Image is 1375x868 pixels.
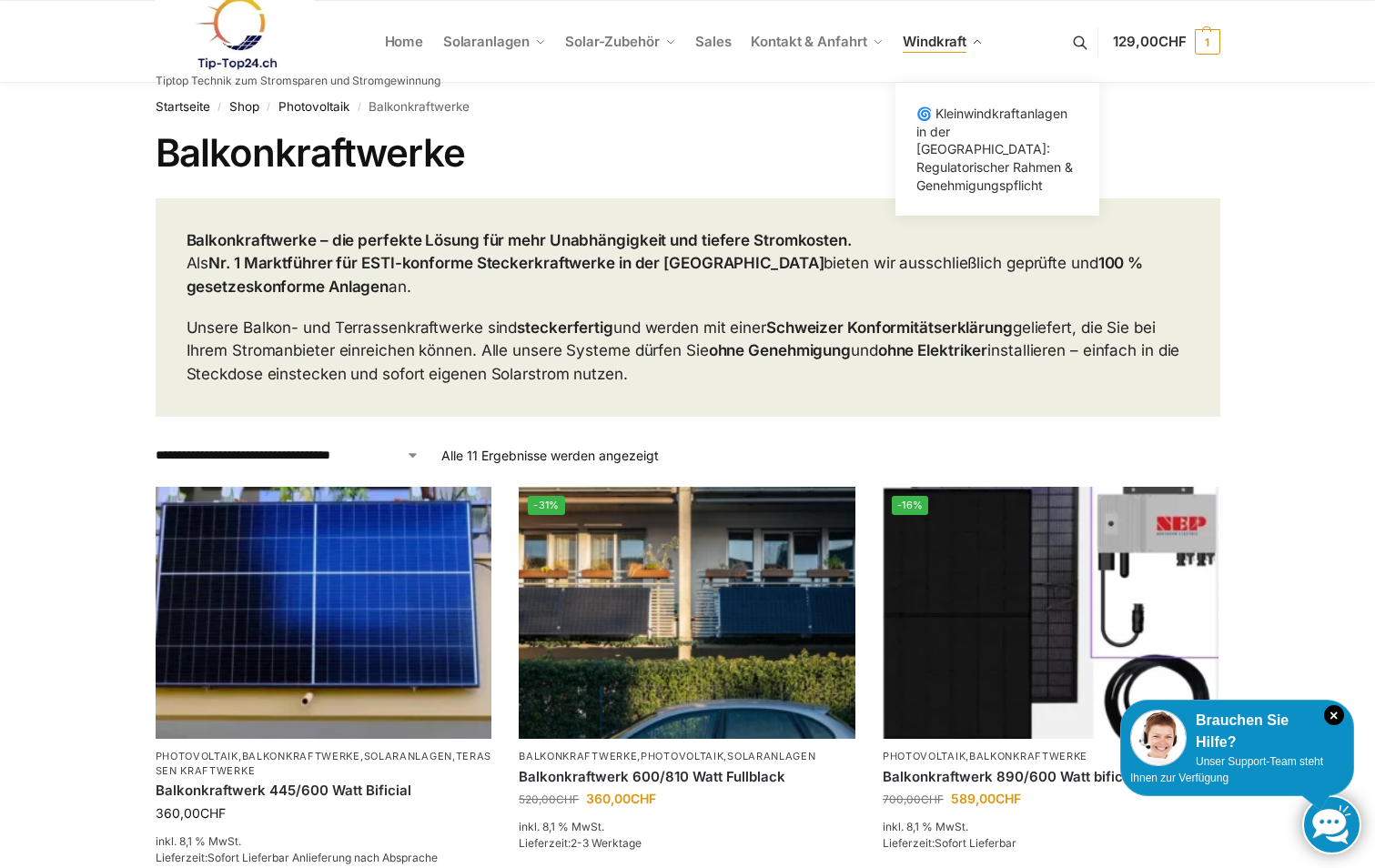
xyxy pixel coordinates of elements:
p: inkl. 8,1 % MwSt. [156,833,492,850]
span: Lieferzeit: [519,836,642,850]
p: , , , [156,750,492,778]
strong: ohne Genehmigung [709,341,851,359]
strong: Nr. 1 Marktführer für ESTI-konforme Steckerkraftwerke in der [GEOGRAPHIC_DATA] [208,254,824,272]
span: Solaranlagen [443,33,530,50]
a: Balkonkraftwerk 600/810 Watt Fullblack [519,768,855,786]
span: 2-3 Werktage [571,836,642,850]
a: 129,00CHF 1 [1113,15,1219,69]
p: inkl. 8,1 % MwSt. [519,819,855,835]
a: -16%Bificiales Hochleistungsmodul [883,487,1219,739]
a: 🌀 Kleinwindkraftanlagen in der [GEOGRAPHIC_DATA]: Regulatorischer Rahmen & Genehmigungspflicht [906,101,1088,197]
span: Lieferzeit: [883,836,1016,850]
span: CHF [631,791,656,806]
div: Brauchen Sie Hilfe? [1130,710,1344,753]
a: Balkonkraftwerke [969,750,1087,762]
a: Terassen Kraftwerke [156,750,492,776]
span: CHF [1158,33,1187,50]
img: Solaranlage für den kleinen Balkon [156,487,492,739]
span: Sofort Lieferbar [935,836,1016,850]
p: Unsere Balkon- und Terrassenkraftwerke sind und werden mit einer geliefert, die Sie bei Ihrem Str... [187,317,1189,387]
a: -31%2 Balkonkraftwerke [519,487,855,739]
a: Balkonkraftwerke [242,750,360,762]
bdi: 360,00 [586,791,656,806]
a: Solaranlagen [727,750,815,762]
span: Windkraft [903,33,966,50]
img: 2 Balkonkraftwerke [519,487,855,739]
a: Photovoltaik [278,99,349,114]
span: Unser Support-Team steht Ihnen zur Verfügung [1130,755,1323,784]
strong: 100 % gesetzeskonforme Anlagen [187,254,1144,296]
strong: Schweizer Konformitätserklärung [766,318,1013,337]
span: 🌀 Kleinwindkraftanlagen in der [GEOGRAPHIC_DATA]: Regulatorischer Rahmen & Genehmigungspflicht [916,106,1073,192]
span: 129,00 [1113,33,1186,50]
a: Photovoltaik [641,750,723,762]
a: Kontakt & Anfahrt [743,1,891,83]
p: inkl. 8,1 % MwSt. [883,819,1219,835]
span: Kontakt & Anfahrt [751,33,866,50]
a: Photovoltaik [883,750,966,762]
bdi: 700,00 [883,792,944,806]
bdi: 520,00 [519,792,579,806]
p: , , [519,750,855,763]
i: Schließen [1324,705,1344,725]
a: Sales [688,1,739,83]
span: Sofort Lieferbar Anlieferung nach Absprache [207,851,438,864]
span: 1 [1195,29,1220,55]
p: Alle 11 Ergebnisse werden angezeigt [441,446,659,465]
nav: Breadcrumb [156,83,1220,130]
span: CHF [556,792,579,806]
h1: Balkonkraftwerke [156,130,1220,176]
p: , [883,750,1219,763]
span: Sales [695,33,732,50]
span: / [210,100,229,115]
span: Solar-Zubehör [565,33,660,50]
strong: Balkonkraftwerke – die perfekte Lösung für mehr Unabhängigkeit und tiefere Stromkosten. [187,231,852,249]
bdi: 360,00 [156,805,226,821]
a: Startseite [156,99,210,114]
img: Customer service [1130,710,1187,766]
a: Balkonkraftwerk 445/600 Watt Bificial [156,782,492,800]
a: Balkonkraftwerke [519,750,637,762]
span: CHF [996,791,1021,806]
a: Shop [229,99,259,114]
select: Shop-Reihenfolge [156,446,420,465]
span: CHF [921,792,944,806]
p: Als bieten wir ausschließlich geprüfte und an. [187,229,1189,299]
strong: steckerfertig [517,318,613,337]
p: Tiptop Technik zum Stromsparen und Stromgewinnung [156,76,440,86]
a: Solar-Zubehör [558,1,683,83]
strong: ohne Elektriker [878,341,988,359]
span: / [259,100,278,115]
img: Bificiales Hochleistungsmodul [883,487,1219,739]
span: Lieferzeit: [156,851,438,864]
span: CHF [200,805,226,821]
a: Solaranlagen [435,1,552,83]
span: / [349,100,369,115]
a: Balkonkraftwerk 890/600 Watt bificial Glas/Glas [883,768,1219,786]
bdi: 589,00 [951,791,1021,806]
a: Solaranlagen [364,750,452,762]
a: Photovoltaik [156,750,238,762]
a: Windkraft [895,1,991,83]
